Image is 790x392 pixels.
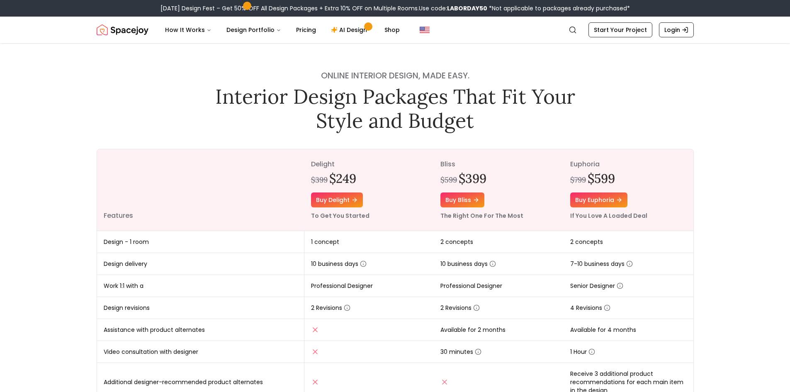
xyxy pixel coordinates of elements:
img: Spacejoy Logo [97,22,148,38]
span: 10 business days [440,260,496,268]
div: $799 [570,174,586,186]
span: 1 Hour [570,348,595,356]
th: Features [97,149,304,231]
h4: Online interior design, made easy. [209,70,581,81]
p: bliss [440,159,557,169]
nav: Global [97,17,694,43]
td: Design delivery [97,253,304,275]
td: Design - 1 room [97,231,304,253]
a: Start Your Project [588,22,652,37]
div: $599 [440,174,457,186]
h2: $599 [588,171,615,186]
a: Buy bliss [440,192,484,207]
td: Design revisions [97,297,304,319]
small: If You Love A Loaded Deal [570,212,647,220]
div: [DATE] Design Fest – Get 50% OFF All Design Packages + Extra 10% OFF on Multiple Rooms. [160,4,630,12]
span: 7-10 business days [570,260,633,268]
td: Available for 2 months [434,319,564,341]
div: $399 [311,174,328,186]
button: How It Works [158,22,218,38]
h2: $399 [459,171,486,186]
span: 1 concept [311,238,339,246]
span: 2 concepts [440,238,473,246]
small: To Get You Started [311,212,369,220]
td: Assistance with product alternates [97,319,304,341]
td: Available for 4 months [564,319,693,341]
td: Video consultation with designer [97,341,304,363]
h2: $249 [329,171,356,186]
span: Professional Designer [311,282,373,290]
span: 2 Revisions [440,304,480,312]
img: United States [420,25,430,35]
a: Pricing [289,22,323,38]
a: AI Design [324,22,376,38]
button: Design Portfolio [220,22,288,38]
p: delight [311,159,428,169]
span: Use code: [419,4,487,12]
a: Spacejoy [97,22,148,38]
span: Senior Designer [570,282,623,290]
span: 2 Revisions [311,304,350,312]
span: *Not applicable to packages already purchased* [487,4,630,12]
span: 30 minutes [440,348,481,356]
a: Shop [378,22,406,38]
p: euphoria [570,159,687,169]
span: 10 business days [311,260,367,268]
nav: Main [158,22,406,38]
a: Login [659,22,694,37]
small: The Right One For The Most [440,212,523,220]
td: Work 1:1 with a [97,275,304,297]
b: LABORDAY50 [447,4,487,12]
span: 2 concepts [570,238,603,246]
span: Professional Designer [440,282,502,290]
h1: Interior Design Packages That Fit Your Style and Budget [209,85,581,132]
span: 4 Revisions [570,304,610,312]
a: Buy euphoria [570,192,627,207]
a: Buy delight [311,192,363,207]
